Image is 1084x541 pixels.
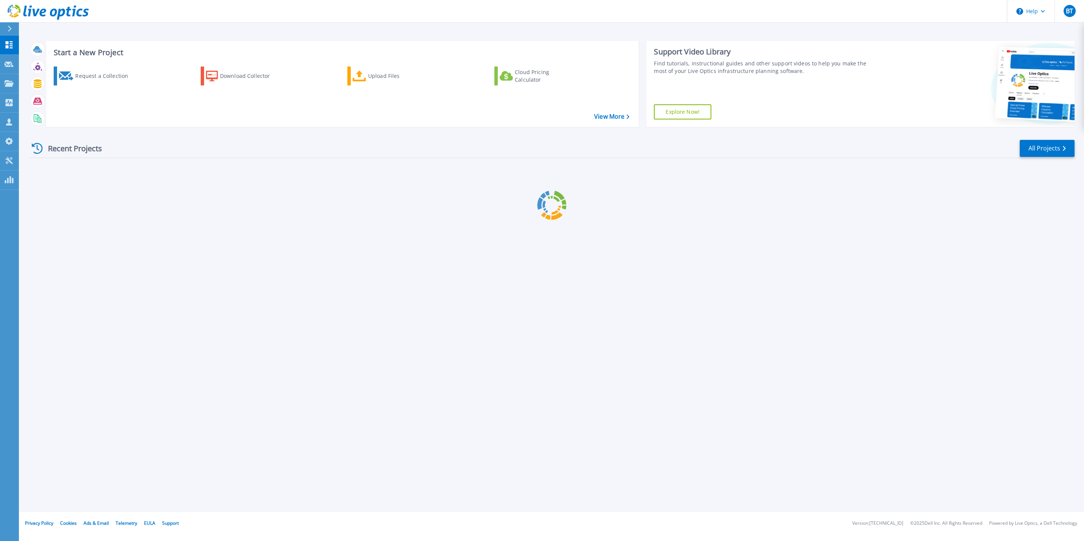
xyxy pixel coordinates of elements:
[368,68,429,84] div: Upload Files
[852,521,903,526] li: Version: [TECHNICAL_ID]
[515,68,575,84] div: Cloud Pricing Calculator
[75,68,136,84] div: Request a Collection
[220,68,280,84] div: Download Collector
[1020,140,1075,157] a: All Projects
[162,520,179,526] a: Support
[116,520,137,526] a: Telemetry
[347,67,432,85] a: Upload Files
[989,521,1077,526] li: Powered by Live Optics, a Dell Technology
[29,139,112,158] div: Recent Projects
[54,67,138,85] a: Request a Collection
[60,520,77,526] a: Cookies
[654,47,876,57] div: Support Video Library
[1066,8,1073,14] span: BT
[910,521,982,526] li: © 2025 Dell Inc. All Rights Reserved
[25,520,53,526] a: Privacy Policy
[54,48,629,57] h3: Start a New Project
[594,113,629,120] a: View More
[201,67,285,85] a: Download Collector
[494,67,579,85] a: Cloud Pricing Calculator
[654,60,876,75] div: Find tutorials, instructional guides and other support videos to help you make the most of your L...
[84,520,109,526] a: Ads & Email
[654,104,711,119] a: Explore Now!
[144,520,155,526] a: EULA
